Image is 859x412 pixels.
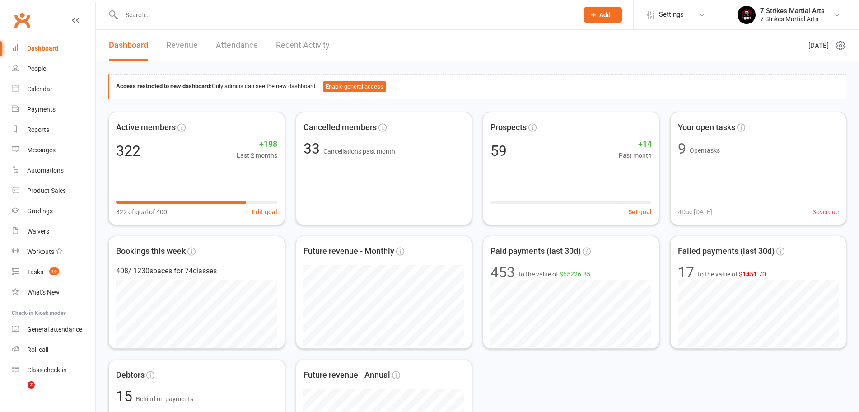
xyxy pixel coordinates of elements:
[584,7,622,23] button: Add
[216,30,258,61] a: Attendance
[12,360,95,380] a: Class kiosk mode
[116,121,176,134] span: Active members
[323,148,395,155] span: Cancellations past month
[739,271,766,278] span: $1451.70
[27,167,64,174] div: Automations
[738,6,756,24] img: thumb_image1688936223.png
[12,282,95,303] a: What's New
[619,150,652,160] span: Past month
[252,207,277,217] button: Edit goal
[9,381,31,403] iframe: Intercom live chat
[490,245,581,258] span: Paid payments (last 30d)
[12,140,95,160] a: Messages
[116,144,140,158] div: 322
[323,81,386,92] button: Enable general access
[518,269,590,279] span: to the value of
[116,265,277,277] div: 408 / 1230 spaces for 74 classes
[303,245,394,258] span: Future revenue - Monthly
[678,245,775,258] span: Failed payments (last 30d)
[116,245,186,258] span: Bookings this week
[109,30,148,61] a: Dashboard
[27,228,49,235] div: Waivers
[12,38,95,59] a: Dashboard
[27,146,56,154] div: Messages
[27,289,60,296] div: What's New
[27,45,58,52] div: Dashboard
[678,207,712,217] span: 4 Due [DATE]
[812,207,839,217] span: 3 overdue
[27,248,54,255] div: Workouts
[490,121,527,134] span: Prospects
[12,181,95,201] a: Product Sales
[27,85,52,93] div: Calendar
[12,221,95,242] a: Waivers
[27,126,49,133] div: Reports
[237,138,277,151] span: +198
[12,59,95,79] a: People
[690,147,720,154] span: Open tasks
[27,326,82,333] div: General attendance
[116,388,136,405] span: 15
[12,262,95,282] a: Tasks 16
[27,187,66,194] div: Product Sales
[490,265,515,280] div: 453
[116,83,212,89] strong: Access restricted to new dashboard:
[303,369,390,382] span: Future revenue - Annual
[678,265,694,280] div: 17
[12,160,95,181] a: Automations
[12,99,95,120] a: Payments
[28,381,35,389] span: 2
[678,141,686,156] div: 9
[12,242,95,262] a: Workouts
[276,30,330,61] a: Recent Activity
[760,7,825,15] div: 7 Strikes Martial Arts
[303,121,377,134] span: Cancelled members
[119,9,572,21] input: Search...
[27,207,53,215] div: Gradings
[116,369,145,382] span: Debtors
[27,268,43,276] div: Tasks
[116,81,839,92] div: Only admins can see the new dashboard.
[12,201,95,221] a: Gradings
[27,106,56,113] div: Payments
[166,30,198,61] a: Revenue
[12,79,95,99] a: Calendar
[12,319,95,340] a: General attendance kiosk mode
[27,366,67,374] div: Class check-in
[12,340,95,360] a: Roll call
[760,15,825,23] div: 7 Strikes Martial Arts
[490,144,507,158] div: 59
[808,40,829,51] span: [DATE]
[303,140,323,157] span: 33
[560,271,590,278] span: $65226.85
[27,65,46,72] div: People
[678,121,735,134] span: Your open tasks
[698,269,766,279] span: to the value of
[237,150,277,160] span: Last 2 months
[136,395,193,403] span: Behind on payments
[12,120,95,140] a: Reports
[27,346,48,353] div: Roll call
[659,5,684,25] span: Settings
[599,11,611,19] span: Add
[116,207,167,217] span: 322 of goal of 400
[49,267,59,275] span: 16
[619,138,652,151] span: +14
[11,9,33,32] a: Clubworx
[628,207,652,217] button: Set goal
